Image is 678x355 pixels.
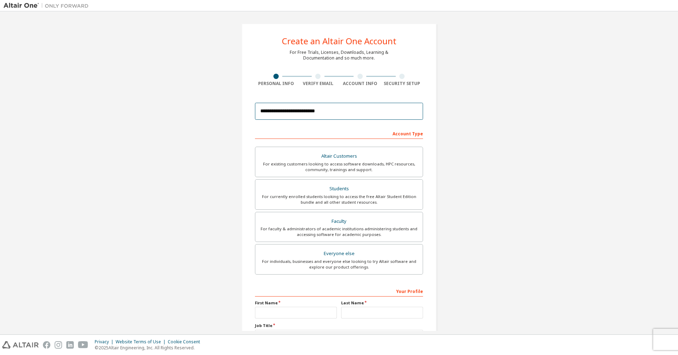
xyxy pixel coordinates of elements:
[255,323,423,328] label: Job Title
[260,259,418,270] div: For individuals, businesses and everyone else looking to try Altair software and explore our prod...
[4,2,92,9] img: Altair One
[78,341,88,349] img: youtube.svg
[116,339,168,345] div: Website Terms of Use
[260,226,418,237] div: For faculty & administrators of academic institutions administering students and accessing softwa...
[260,249,418,259] div: Everyone else
[95,345,204,351] p: © 2025 Altair Engineering, Inc. All Rights Reserved.
[260,216,418,226] div: Faculty
[260,161,418,173] div: For existing customers looking to access software downloads, HPC resources, community, trainings ...
[66,341,74,349] img: linkedin.svg
[55,341,62,349] img: instagram.svg
[297,81,339,86] div: Verify Email
[381,81,423,86] div: Security Setup
[339,81,381,86] div: Account Info
[255,81,297,86] div: Personal Info
[255,128,423,139] div: Account Type
[255,285,423,297] div: Your Profile
[260,184,418,194] div: Students
[2,341,39,349] img: altair_logo.svg
[95,339,116,345] div: Privacy
[168,339,204,345] div: Cookie Consent
[260,151,418,161] div: Altair Customers
[260,194,418,205] div: For currently enrolled students looking to access the free Altair Student Edition bundle and all ...
[290,50,388,61] div: For Free Trials, Licenses, Downloads, Learning & Documentation and so much more.
[255,300,337,306] label: First Name
[282,37,396,45] div: Create an Altair One Account
[341,300,423,306] label: Last Name
[43,341,50,349] img: facebook.svg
